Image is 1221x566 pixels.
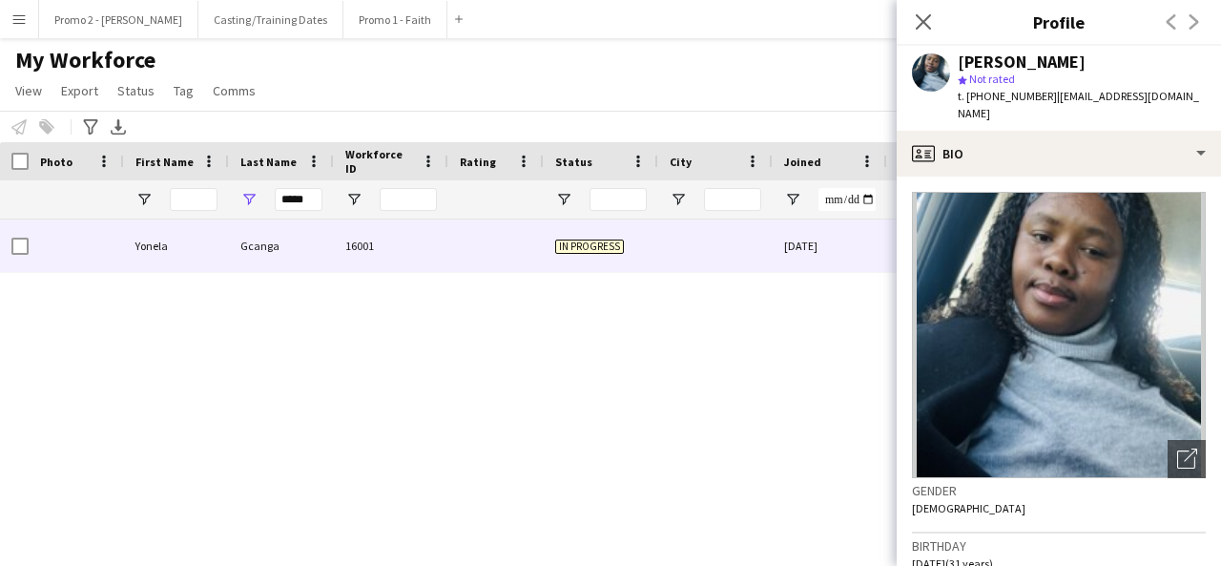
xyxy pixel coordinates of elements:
[670,191,687,208] button: Open Filter Menu
[912,482,1206,499] h3: Gender
[334,220,448,272] div: 16001
[39,1,198,38] button: Promo 2 - [PERSON_NAME]
[198,1,343,38] button: Casting/Training Dates
[15,82,42,99] span: View
[40,155,72,169] span: Photo
[958,89,1057,103] span: t. [PHONE_NUMBER]
[240,191,258,208] button: Open Filter Menu
[135,191,153,208] button: Open Filter Menu
[555,155,592,169] span: Status
[380,188,437,211] input: Workforce ID Filter Input
[107,115,130,138] app-action-btn: Export XLSX
[784,191,801,208] button: Open Filter Menu
[79,115,102,138] app-action-btn: Advanced filters
[124,220,229,272] div: Yonela
[170,188,217,211] input: First Name Filter Input
[912,537,1206,555] h3: Birthday
[897,131,1221,177] div: Bio
[670,155,692,169] span: City
[969,72,1015,86] span: Not rated
[15,46,155,74] span: My Workforce
[61,82,98,99] span: Export
[773,220,887,272] div: [DATE]
[1168,440,1206,478] div: Open photos pop-in
[213,82,256,99] span: Comms
[784,155,821,169] span: Joined
[958,89,1199,120] span: | [EMAIL_ADDRESS][DOMAIN_NAME]
[555,191,572,208] button: Open Filter Menu
[174,82,194,99] span: Tag
[205,78,263,103] a: Comms
[110,78,162,103] a: Status
[117,82,155,99] span: Status
[240,155,297,169] span: Last Name
[166,78,201,103] a: Tag
[912,192,1206,478] img: Crew avatar or photo
[345,147,414,176] span: Workforce ID
[229,220,334,272] div: Gcanga
[590,188,647,211] input: Status Filter Input
[897,10,1221,34] h3: Profile
[958,53,1086,71] div: [PERSON_NAME]
[53,78,106,103] a: Export
[555,240,624,254] span: In progress
[345,191,362,208] button: Open Filter Menu
[460,155,496,169] span: Rating
[8,78,50,103] a: View
[818,188,876,211] input: Joined Filter Input
[275,188,322,211] input: Last Name Filter Input
[135,155,194,169] span: First Name
[912,501,1025,515] span: [DEMOGRAPHIC_DATA]
[704,188,761,211] input: City Filter Input
[343,1,447,38] button: Promo 1 - Faith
